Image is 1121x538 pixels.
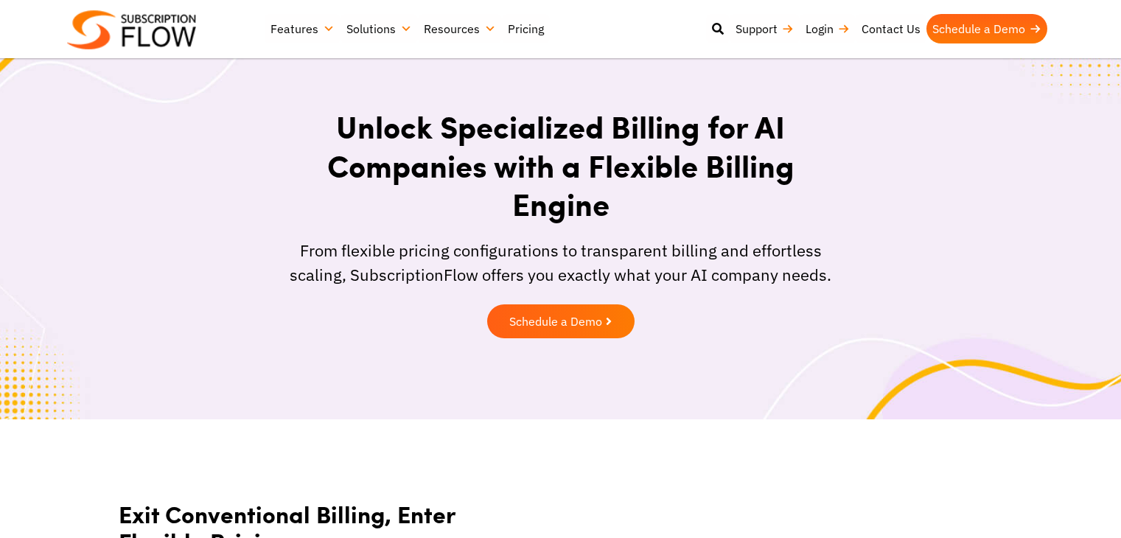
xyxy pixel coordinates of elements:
a: Schedule a Demo [487,304,635,338]
a: Pricing [502,14,550,43]
a: Login [800,14,856,43]
a: Features [265,14,341,43]
a: Resources [418,14,502,43]
a: Solutions [341,14,418,43]
p: From flexible pricing configurations to transparent billing and effortless scaling, SubscriptionF... [279,238,842,287]
a: Support [730,14,800,43]
img: Subscriptionflow [67,10,196,49]
a: Contact Us [856,14,926,43]
h1: Unlock Specialized Billing for AI Companies with a Flexible Billing Engine [279,107,842,223]
span: Schedule a Demo [509,315,602,327]
a: Schedule a Demo [926,14,1047,43]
